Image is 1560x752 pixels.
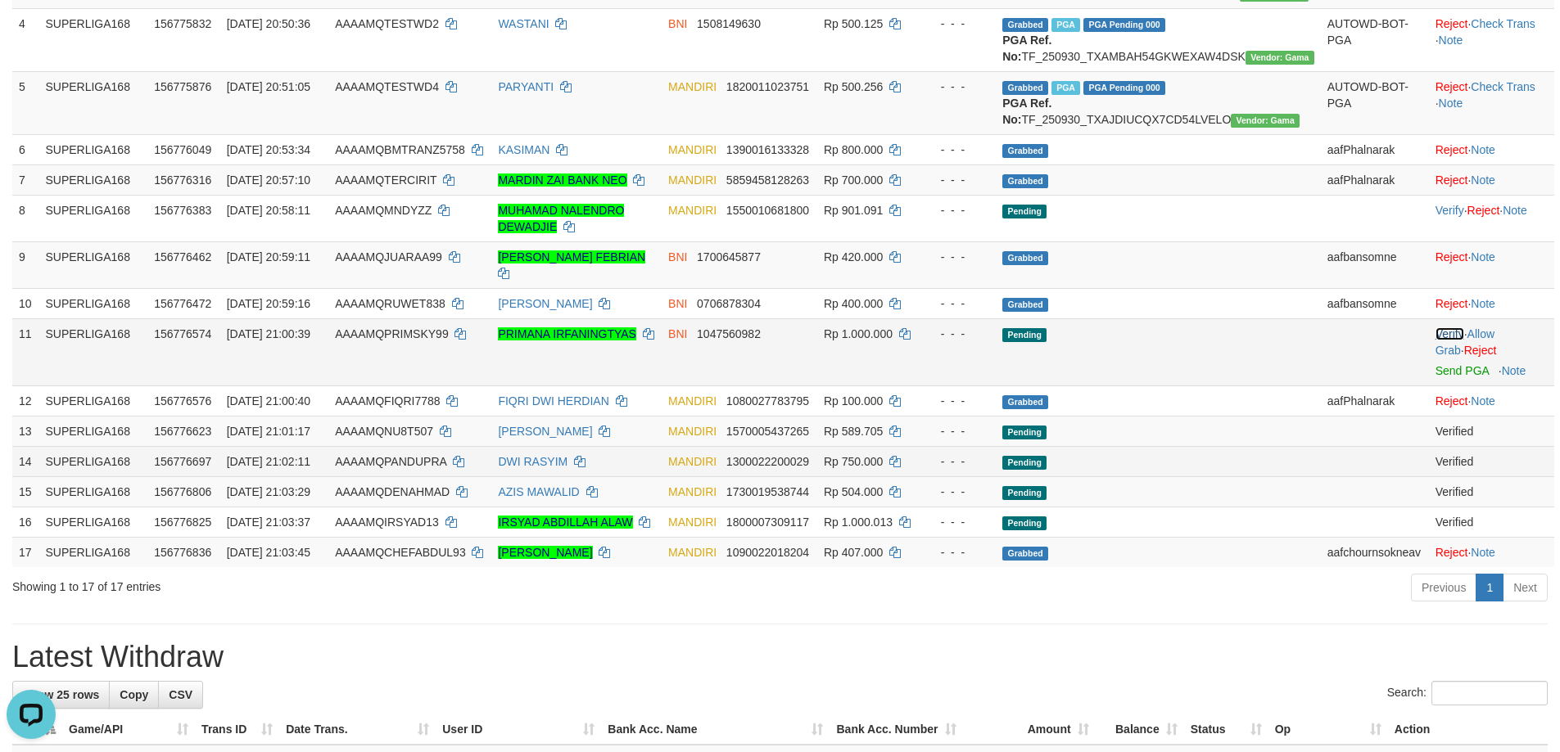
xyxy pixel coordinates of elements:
[1002,174,1048,188] span: Grabbed
[1429,164,1554,195] td: ·
[1411,574,1476,601] a: Previous
[12,416,38,446] td: 13
[1429,195,1554,241] td: · ·
[335,516,439,529] span: AAAAMQIRSYAD13
[830,714,962,745] th: Bank Acc. Number: activate to sort column ascending
[1471,80,1535,93] a: Check Trans
[154,516,211,529] span: 156776825
[926,202,989,218] div: - - -
[38,507,147,537] td: SUPERLIGA168
[824,204,883,217] span: Rp 901.091
[726,204,809,217] span: Copy 1550010681800 to clipboard
[154,327,211,340] span: 156776574
[926,172,989,188] div: - - -
[498,455,567,468] a: DWI RASYIM
[1436,364,1489,377] a: Send PGA
[227,516,310,529] span: [DATE] 21:03:37
[1002,97,1051,126] b: PGA Ref. No:
[1436,250,1468,263] a: Reject
[963,714,1096,745] th: Amount: activate to sort column ascending
[335,546,466,559] span: AAAAMQCHEFABDUL93
[154,17,211,30] span: 156775832
[227,17,310,30] span: [DATE] 20:50:36
[1471,546,1495,559] a: Note
[335,250,442,263] span: AAAAMQJUARAA99
[926,514,989,530] div: - - -
[38,8,147,71] td: SUPERLIGA168
[1002,298,1048,312] span: Grabbed
[668,17,687,30] span: BNI
[227,173,310,187] span: [DATE] 20:57:10
[436,714,601,745] th: User ID: activate to sort column ascending
[154,546,211,559] span: 156776836
[12,385,38,416] td: 12
[335,425,433,438] span: AAAAMQNU8T507
[120,688,148,701] span: Copy
[154,455,211,468] span: 156776697
[335,455,446,468] span: AAAAMQPANDUPRA
[1321,537,1429,567] td: aafchournsokneav
[726,143,809,156] span: Copy 1390016133328 to clipboard
[926,544,989,561] div: - - -
[1321,288,1429,318] td: aafbansomne
[1436,327,1464,340] a: Verify
[335,394,440,408] span: AAAAMQFIQRI7788
[824,394,883,408] span: Rp 100.000
[38,476,147,507] td: SUPERLIGA168
[824,516,893,529] span: Rp 1.000.013
[1439,34,1463,47] a: Note
[668,297,687,310] span: BNI
[154,297,211,310] span: 156776472
[824,143,883,156] span: Rp 800.000
[1429,318,1554,385] td: · ·
[154,173,211,187] span: 156776316
[668,173,717,187] span: MANDIRI
[1436,204,1464,217] a: Verify
[12,241,38,288] td: 9
[498,80,554,93] a: PARYANTI
[38,416,147,446] td: SUPERLIGA168
[726,546,809,559] span: Copy 1090022018204 to clipboard
[726,516,809,529] span: Copy 1800007309117 to clipboard
[1429,134,1554,164] td: ·
[1429,446,1554,476] td: Verified
[1467,204,1500,217] a: Reject
[227,455,310,468] span: [DATE] 21:02:11
[498,327,636,340] a: PRIMANA IRFANINGTYAS
[227,250,310,263] span: [DATE] 20:59:11
[824,173,883,187] span: Rp 700.000
[824,327,893,340] span: Rp 1.000.000
[668,143,717,156] span: MANDIRI
[335,80,439,93] span: AAAAMQTESTWD4
[12,318,38,385] td: 11
[668,250,687,263] span: BNI
[926,249,989,265] div: - - -
[498,297,592,310] a: [PERSON_NAME]
[154,143,211,156] span: 156776049
[38,241,147,288] td: SUPERLIGA168
[498,143,549,156] a: KASIMAN
[498,173,626,187] a: MARDIN ZAI BANK NEO
[154,80,211,93] span: 156775876
[1471,173,1495,187] a: Note
[1476,574,1503,601] a: 1
[824,250,883,263] span: Rp 420.000
[12,537,38,567] td: 17
[1436,80,1468,93] a: Reject
[38,164,147,195] td: SUPERLIGA168
[1321,134,1429,164] td: aafPhalnarak
[1429,241,1554,288] td: ·
[12,572,638,595] div: Showing 1 to 17 of 17 entries
[668,546,717,559] span: MANDIRI
[335,327,449,340] span: AAAAMQPRIMSKY99
[1464,344,1497,357] a: Reject
[227,204,310,217] span: [DATE] 20:58:11
[7,7,56,56] button: Open LiveChat chat widget
[1246,51,1314,65] span: Vendor URL: https://trx31.1velocity.biz
[1321,241,1429,288] td: aafbansomne
[38,71,147,134] td: SUPERLIGA168
[668,327,687,340] span: BNI
[12,641,1548,673] h1: Latest Withdraw
[1002,144,1048,158] span: Grabbed
[12,446,38,476] td: 14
